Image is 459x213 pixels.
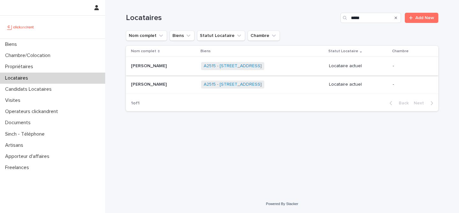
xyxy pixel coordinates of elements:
h1: Locataires [126,13,338,23]
p: Candidats Locataires [3,86,57,92]
span: Next [414,101,428,105]
p: Statut Locataire [328,48,358,55]
a: Powered By Stacker [266,202,298,206]
a: A2515 - [STREET_ADDRESS] [204,63,262,69]
p: Artisans [3,142,28,148]
p: 1 of 1 [126,96,145,111]
p: Locataires [3,75,33,81]
input: Search [340,13,401,23]
button: Nom complet [126,31,167,41]
a: Add New [405,13,438,23]
p: Locataire actuel [329,82,388,87]
p: Locataire actuel [329,63,388,69]
p: Nom complet [131,48,156,55]
button: Back [384,100,411,106]
p: Chambre/Colocation [3,53,55,59]
span: Add New [415,16,434,20]
p: [PERSON_NAME] [131,81,168,87]
tr: [PERSON_NAME][PERSON_NAME] A2515 - [STREET_ADDRESS] Locataire actuel- [126,57,438,75]
p: [PERSON_NAME] [131,62,168,69]
p: Freelances [3,165,34,171]
span: Back [395,101,409,105]
p: Propriétaires [3,64,38,70]
a: A2515 - [STREET_ADDRESS] [204,82,262,87]
p: - [393,63,428,69]
tr: [PERSON_NAME][PERSON_NAME] A2515 - [STREET_ADDRESS] Locataire actuel- [126,75,438,94]
p: Biens [3,41,22,47]
p: Visites [3,97,25,103]
button: Statut Locataire [197,31,245,41]
button: Chambre [248,31,280,41]
img: UCB0brd3T0yccxBKYDjQ [5,21,36,33]
p: Operateurs clickandrent [3,109,63,115]
p: - [393,82,428,87]
p: Sinch - Téléphone [3,131,50,137]
p: Apporteur d'affaires [3,153,55,160]
p: Documents [3,120,36,126]
button: Next [411,100,438,106]
button: Biens [170,31,194,41]
p: Biens [200,48,211,55]
p: Chambre [392,48,409,55]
